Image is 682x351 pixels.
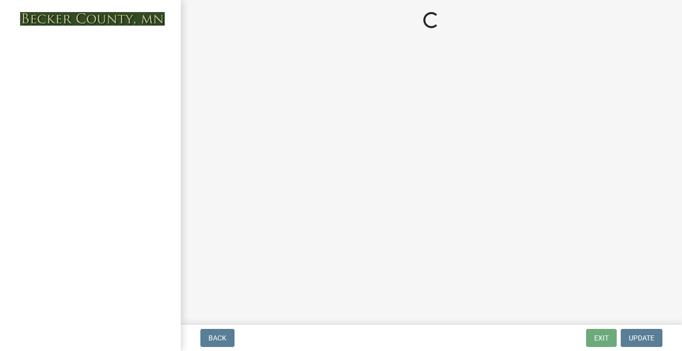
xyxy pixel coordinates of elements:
img: Becker County, Minnesota [20,12,165,26]
span: Update [629,334,654,342]
span: Back [208,334,226,342]
button: Update [621,329,662,347]
button: Exit [586,329,617,347]
button: Back [200,329,235,347]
